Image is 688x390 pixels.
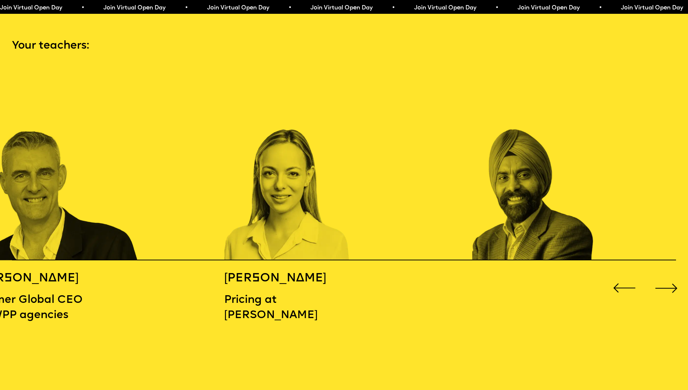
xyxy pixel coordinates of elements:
[12,38,676,54] p: Your teachers:
[611,274,638,302] div: Previous slide
[653,274,680,302] div: Next slide
[392,5,395,11] span: •
[288,5,292,11] span: •
[599,5,602,11] span: •
[495,5,499,11] span: •
[224,68,389,260] div: 4 / 16
[81,5,85,11] span: •
[224,293,389,323] p: Pricing at [PERSON_NAME]
[185,5,188,11] span: •
[472,68,637,260] div: 5 / 16
[224,271,389,286] h5: [PERSON_NAME]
